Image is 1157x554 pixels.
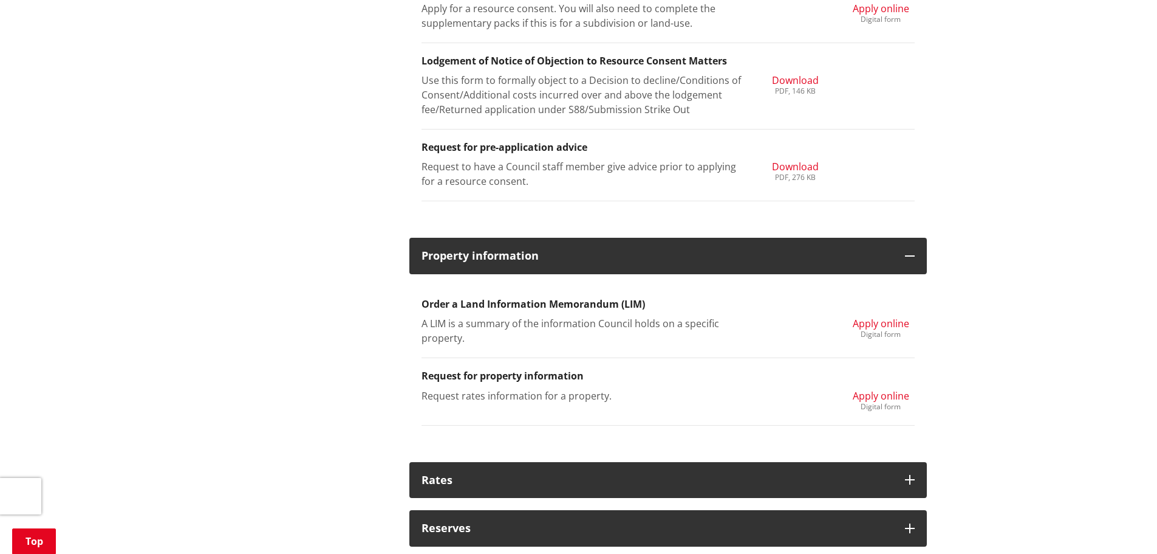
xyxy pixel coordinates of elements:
[853,16,909,23] div: Digital form
[772,160,819,173] span: Download
[772,174,819,181] div: PDF, 276 KB
[772,159,819,181] a: Download PDF, 276 KB
[422,474,893,486] h3: Rates
[422,159,744,189] p: Request to have a Council staff member give advice prior to applying for a resource consent.
[422,142,915,153] h3: Request for pre-application advice
[422,250,893,262] h3: Property information
[422,389,744,403] p: Request rates information for a property.
[12,528,56,554] a: Top
[422,1,744,30] p: Apply for a resource consent. You will also need to complete the supplementary packs if this is f...
[853,331,909,338] div: Digital form
[853,389,909,410] a: Apply online Digital form
[1101,503,1145,547] iframe: Messenger Launcher
[853,389,909,403] span: Apply online
[422,299,915,310] h3: Order a Land Information Memorandum (LIM)
[853,403,909,410] div: Digital form
[772,73,819,95] a: Download PDF, 146 KB
[853,316,909,338] a: Apply online Digital form
[422,55,915,67] h3: Lodgement of Notice of Objection to Resource Consent Matters
[422,316,744,345] p: A LIM is a summary of the information Council holds on a specific property.
[772,88,819,95] div: PDF, 146 KB
[422,73,744,117] p: Use this form to formally object to a Decision to decline/Conditions of Consent/Additional costs ...
[422,370,915,382] h3: Request for property information
[772,74,819,87] span: Download
[422,522,893,535] h3: Reserves
[853,2,909,15] span: Apply online
[853,317,909,330] span: Apply online
[853,1,909,23] a: Apply online Digital form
